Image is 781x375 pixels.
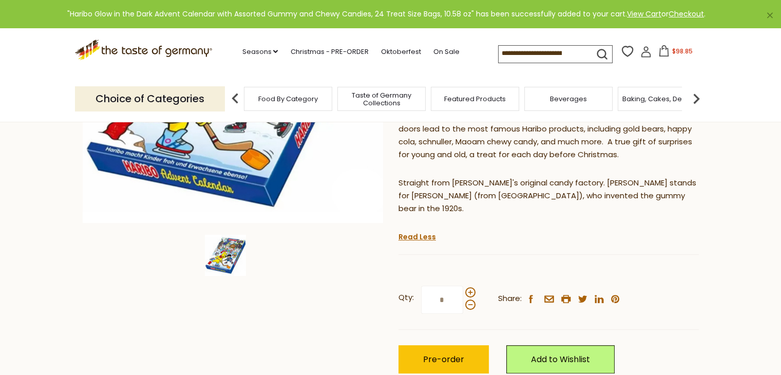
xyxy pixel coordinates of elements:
span: Pre-order [423,353,464,365]
a: Featured Products [444,95,506,103]
button: Pre-order [398,345,489,373]
a: Baking, Cakes, Desserts [622,95,702,103]
a: Oktoberfest [380,46,421,58]
a: On Sale [433,46,459,58]
a: Beverages [550,95,587,103]
button: $98.85 [654,45,697,61]
p: Straight from [PERSON_NAME]'s original candy factory. [PERSON_NAME] stands for [PERSON_NAME] (fro... [398,177,699,215]
a: Checkout [669,9,704,19]
a: View Cart [627,9,661,19]
img: Haribo Glow in the Dark Advent Calendar with Assorted Gummy and Chewy Candies, 24 Treat Size Bags... [205,235,246,276]
img: previous arrow [225,88,245,109]
div: "Haribo Glow in the Dark Advent Calendar with Assorted Gummy and Chewy Candies, 24 Treat Size Bag... [8,8,765,20]
a: × [767,12,773,18]
a: Christmas - PRE-ORDER [290,46,368,58]
strong: Qty: [398,291,414,304]
a: Seasons [242,46,278,58]
p: Original Gummy Candy from [GEOGRAPHIC_DATA], [GEOGRAPHIC_DATA]. 24 doors lead to the most famous ... [398,110,699,161]
span: $98.85 [672,47,692,55]
a: Read Less [398,232,436,242]
span: Share: [498,292,522,305]
a: Food By Category [258,95,318,103]
a: Add to Wishlist [506,345,615,373]
a: Taste of Germany Collections [340,91,423,107]
p: Choice of Categories [75,86,225,111]
input: Qty: [421,286,463,314]
img: next arrow [686,88,707,109]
